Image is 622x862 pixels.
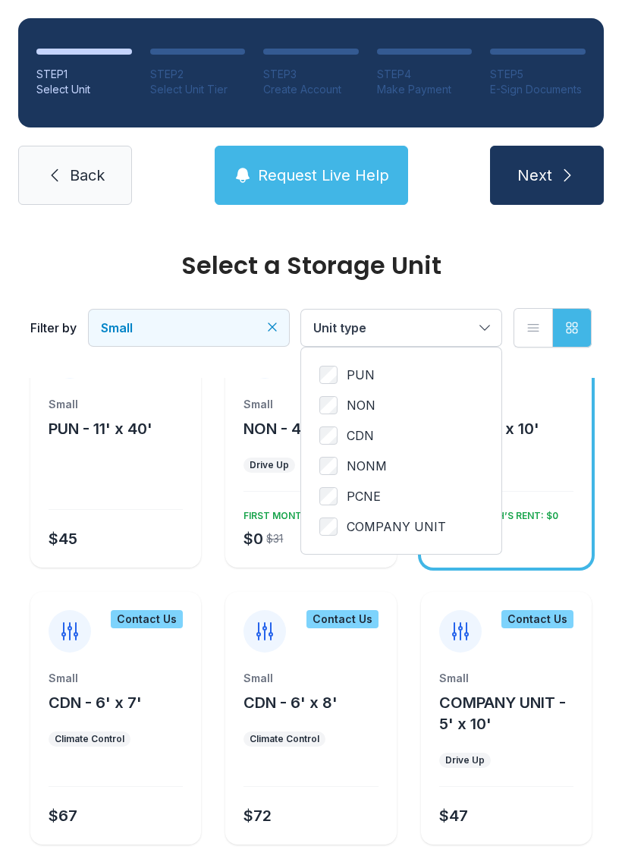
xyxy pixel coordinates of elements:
span: CDN - 6' x 8' [243,694,338,712]
div: Select Unit Tier [150,82,246,97]
button: COMPANY UNIT - 5' x 10' [439,692,586,735]
button: NON - 4' x 8' [243,418,338,439]
div: Climate Control [55,733,124,745]
div: Create Account [263,82,359,97]
span: Small [101,320,133,335]
div: Small [243,397,378,412]
span: COMPANY UNIT [347,518,446,536]
div: $67 [49,805,77,826]
div: STEP 5 [490,67,586,82]
div: STEP 3 [263,67,359,82]
button: PUN - 11' x 40' [49,418,152,439]
button: Clear filters [265,319,280,335]
span: Back [70,165,105,186]
div: Contact Us [501,610,573,628]
span: PUN [347,366,375,384]
span: NONM [347,457,387,475]
div: Filter by [30,319,77,337]
div: $72 [243,805,272,826]
div: Small [243,671,378,686]
input: COMPANY UNIT [319,518,338,536]
div: Drive Up [250,459,289,471]
span: NON [347,396,375,414]
div: Select a Storage Unit [30,253,592,278]
div: Climate Control [250,733,319,745]
span: COMPANY UNIT - 5' x 10' [439,694,566,733]
input: NON [319,396,338,414]
div: Drive Up [445,754,485,766]
div: Small [439,397,573,412]
div: FIRST MONTH’S RENT: $0 [237,504,363,522]
input: NONM [319,457,338,475]
div: Make Payment [377,82,473,97]
div: STEP 4 [377,67,473,82]
input: PUN [319,366,338,384]
div: Small [439,671,573,686]
input: CDN [319,426,338,445]
button: CDN - 6' x 7' [49,692,142,713]
div: Contact Us [306,610,379,628]
div: STEP 2 [150,67,246,82]
span: Request Live Help [258,165,389,186]
span: PUN - 11' x 40' [49,420,152,438]
button: Small [89,310,289,346]
span: NON - 4' x 8' [243,420,338,438]
button: Unit type [301,310,501,346]
div: E-Sign Documents [490,82,586,97]
div: $0 [243,528,263,549]
span: Unit type [313,320,366,335]
div: Contact Us [111,610,183,628]
div: Small [49,671,183,686]
span: Next [517,165,552,186]
input: PCNE [319,487,338,505]
div: $31 [266,531,283,546]
span: CDN - 6' x 7' [49,694,142,712]
div: $47 [439,805,468,826]
div: Select Unit [36,82,132,97]
button: CDN - 6' x 8' [243,692,338,713]
span: CDN [347,426,374,445]
div: STEP 1 [36,67,132,82]
span: PCNE [347,487,381,505]
div: Small [49,397,183,412]
div: $45 [49,528,77,549]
